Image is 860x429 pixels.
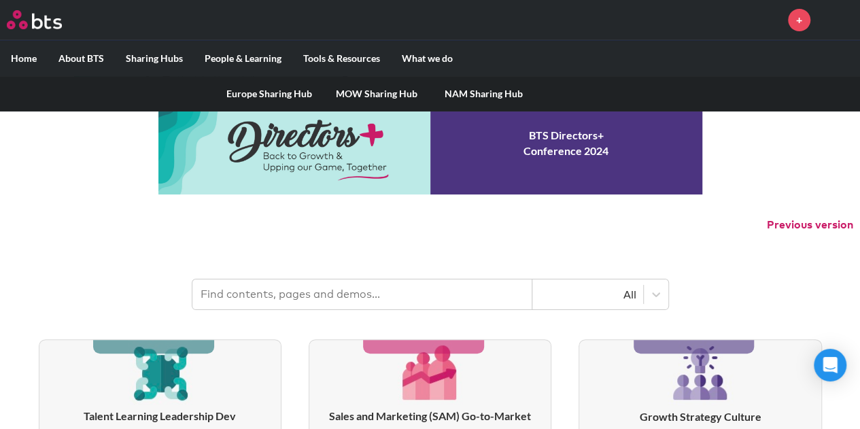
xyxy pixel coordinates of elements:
h3: Sales and Marketing (SAM) Go-to-Market [309,409,551,424]
label: What we do [391,41,464,76]
img: Kirstie Odonnell [821,3,853,36]
a: + [788,9,810,31]
h3: Growth Strategy Culture [579,409,821,424]
a: Profile [821,3,853,36]
label: People & Learning [194,41,292,76]
img: BTS Logo [7,10,62,29]
label: About BTS [48,41,115,76]
input: Find contents, pages and demos... [192,279,532,309]
img: [object Object] [398,340,462,405]
div: Open Intercom Messenger [814,349,846,381]
a: Conference 2024 [158,92,702,194]
h3: Talent Learning Leadership Dev [39,409,281,424]
img: [object Object] [668,340,733,405]
img: [object Object] [128,340,192,405]
button: Previous version [767,218,853,233]
a: Go home [7,10,87,29]
div: All [539,287,636,302]
label: Sharing Hubs [115,41,194,76]
label: Tools & Resources [292,41,391,76]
